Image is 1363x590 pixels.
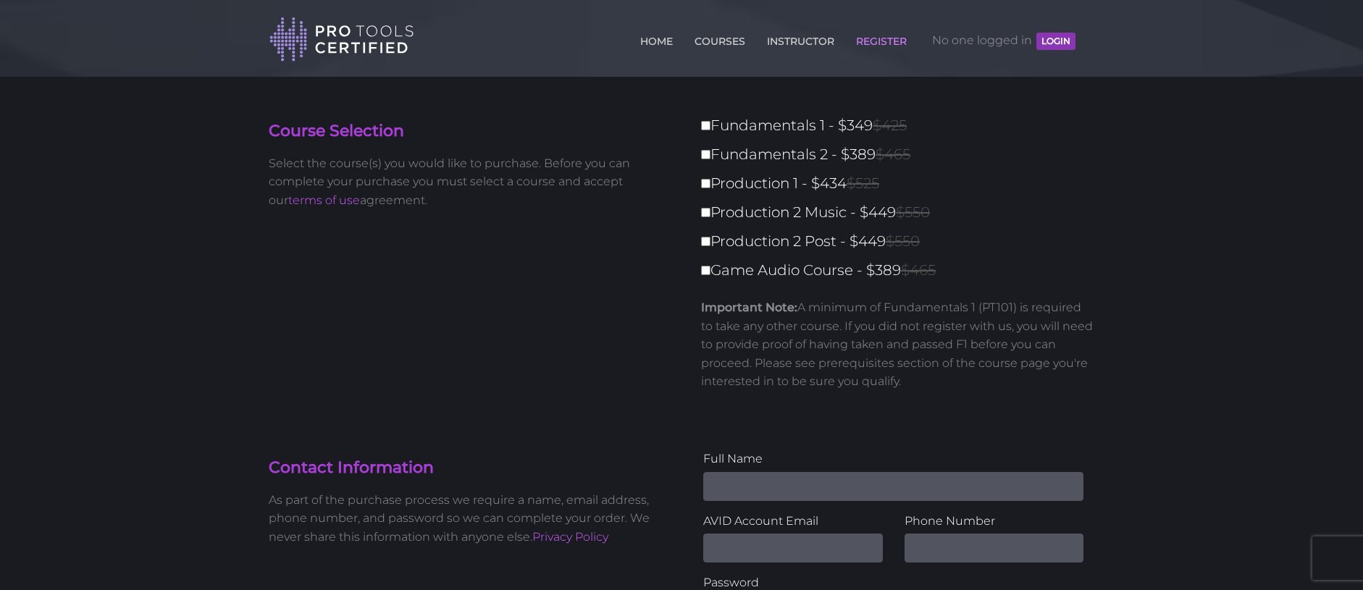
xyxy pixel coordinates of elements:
input: Fundamentals 1 - $349$425 [701,121,710,130]
label: Phone Number [905,512,1084,531]
p: Select the course(s) you would like to purchase. Before you can complete your purchase you must s... [269,154,671,210]
label: Fundamentals 1 - $349 [701,113,1103,138]
a: terms of use [288,193,360,207]
a: Privacy Policy [532,530,608,544]
p: As part of the purchase process we require a name, email address, phone number, and password so w... [269,491,671,547]
label: Production 1 - $434 [701,171,1103,196]
span: $550 [886,232,920,250]
strong: Important Note: [701,300,797,314]
label: Fundamentals 2 - $389 [701,142,1103,167]
label: AVID Account Email [703,512,883,531]
a: INSTRUCTOR [763,27,838,50]
label: Full Name [703,450,1083,468]
img: Pro Tools Certified Logo [269,16,414,63]
input: Fundamentals 2 - $389$465 [701,150,710,159]
a: HOME [637,27,676,50]
span: $425 [873,117,907,134]
span: No one logged in [932,19,1075,62]
a: REGISTER [852,27,910,50]
input: Production 1 - $434$525 [701,179,710,188]
a: COURSES [691,27,749,50]
button: LOGIN [1036,33,1075,50]
span: $525 [847,174,879,192]
label: Production 2 Music - $449 [701,200,1103,225]
input: Production 2 Music - $449$550 [701,208,710,217]
label: Production 2 Post - $449 [701,229,1103,254]
span: $465 [876,146,910,163]
input: Production 2 Post - $449$550 [701,237,710,246]
label: Game Audio Course - $389 [701,258,1103,283]
span: $465 [901,261,936,279]
span: $550 [896,203,930,221]
input: Game Audio Course - $389$465 [701,266,710,275]
h4: Contact Information [269,457,671,479]
h4: Course Selection [269,120,671,143]
p: A minimum of Fundamentals 1 (PT101) is required to take any other course. If you did not register... [701,298,1094,391]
